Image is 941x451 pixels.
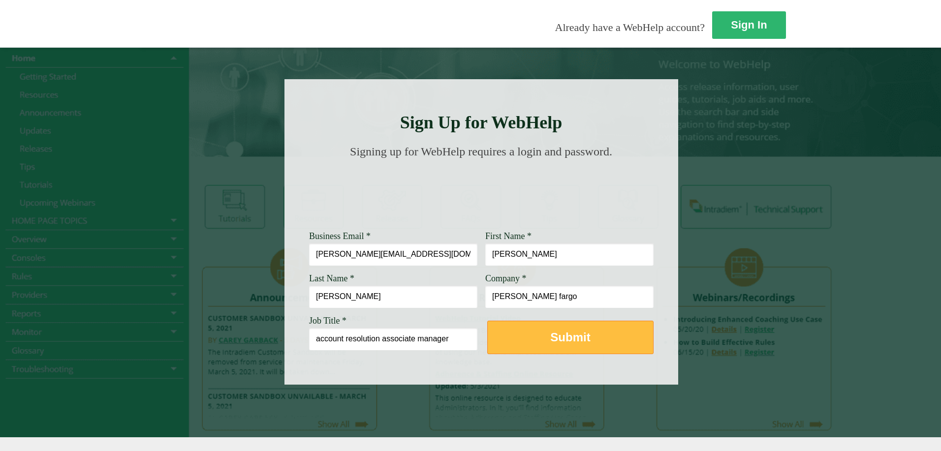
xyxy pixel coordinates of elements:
span: Business Email * [309,231,371,241]
strong: Submit [550,331,590,344]
strong: Sign Up for WebHelp [400,113,563,132]
strong: Sign In [731,19,767,31]
span: Signing up for WebHelp requires a login and password. [350,145,612,158]
span: Already have a WebHelp account? [555,21,705,33]
a: Sign In [712,11,786,39]
span: First Name * [485,231,532,241]
span: Last Name * [309,273,354,283]
span: Company * [485,273,527,283]
button: Submit [487,321,654,354]
span: Job Title * [309,316,346,326]
img: Need Credentials? Sign up below. Have Credentials? Use the sign-in button. [315,168,648,217]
